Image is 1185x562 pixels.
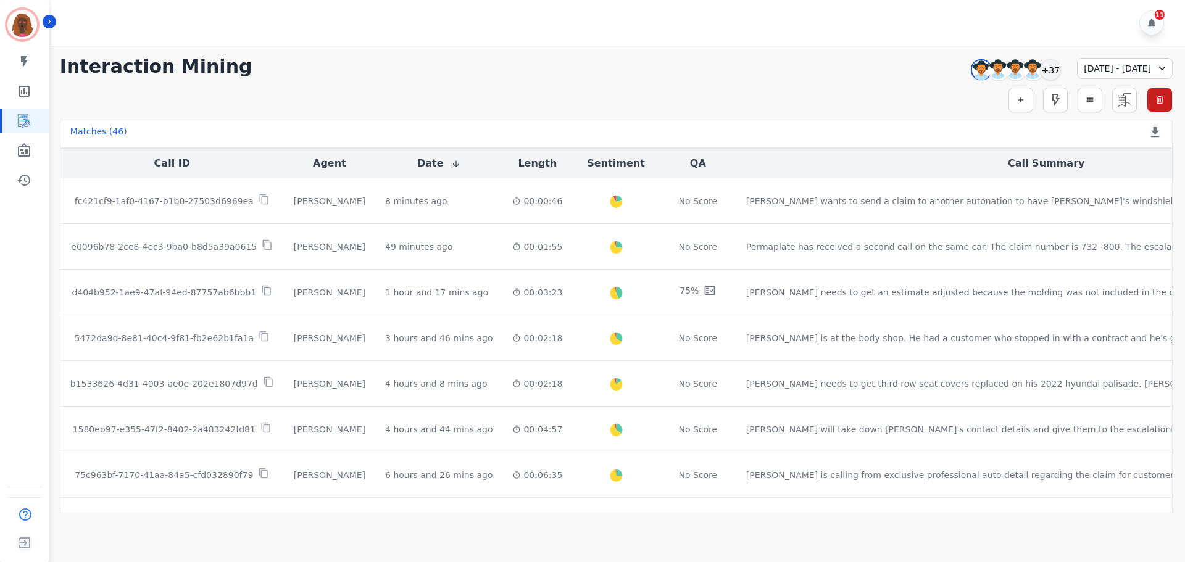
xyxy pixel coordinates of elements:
div: 1 hour and 17 mins ago [385,286,488,299]
p: fc421cf9-1af0-4167-b1b0-27503d6969ea [75,195,254,207]
div: 8 minutes ago [385,195,447,207]
div: 3 hours and 46 mins ago [385,332,493,344]
div: 11 [1155,10,1165,20]
button: QA [690,156,706,171]
button: Call ID [154,156,190,171]
p: d404b952-1ae9-47af-94ed-87757ab6bbb1 [72,286,256,299]
button: Agent [313,156,346,171]
div: [PERSON_NAME] [294,378,365,390]
div: No Score [678,195,717,207]
div: 75% [680,284,699,300]
div: 00:00:46 [512,195,562,207]
button: Sentiment [587,156,644,171]
p: 1580eb97-e355-47f2-8402-2a483242fd81 [73,423,256,436]
div: [PERSON_NAME] [294,423,365,436]
button: Length [518,156,557,171]
div: 4 hours and 44 mins ago [385,423,493,436]
button: Date [417,156,461,171]
div: No Score [678,241,717,253]
div: [DATE] - [DATE] [1077,58,1173,79]
p: b1533626-4d31-4003-ae0e-202e1807d97d [70,378,258,390]
div: [PERSON_NAME] [294,241,365,253]
div: No Score [678,469,717,481]
div: 4 hours and 8 mins ago [385,378,488,390]
p: 75c963bf-7170-41aa-84a5-cfd032890f79 [75,469,253,481]
div: 00:06:35 [512,469,562,481]
div: 00:02:18 [512,378,562,390]
p: 5472da9d-8e81-40c4-9f81-fb2e62b1fa1a [75,332,254,344]
div: 00:01:55 [512,241,562,253]
div: 00:02:18 [512,332,562,344]
div: [PERSON_NAME] [294,332,365,344]
div: No Score [678,378,717,390]
div: +37 [1040,59,1061,80]
button: Call Summary [1008,156,1084,171]
div: Matches ( 46 ) [70,125,127,143]
p: e0096b78-2ce8-4ec3-9ba0-b8d5a39a0615 [71,241,257,253]
div: No Score [678,332,717,344]
div: 00:03:23 [512,286,562,299]
div: No Score [678,423,717,436]
h1: Interaction Mining [60,56,252,78]
div: 6 hours and 26 mins ago [385,469,493,481]
div: 00:04:57 [512,423,562,436]
div: [PERSON_NAME] [294,469,365,481]
div: 49 minutes ago [385,241,452,253]
img: Bordered avatar [7,10,37,39]
div: [PERSON_NAME] [294,195,365,207]
div: [PERSON_NAME] [294,286,365,299]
